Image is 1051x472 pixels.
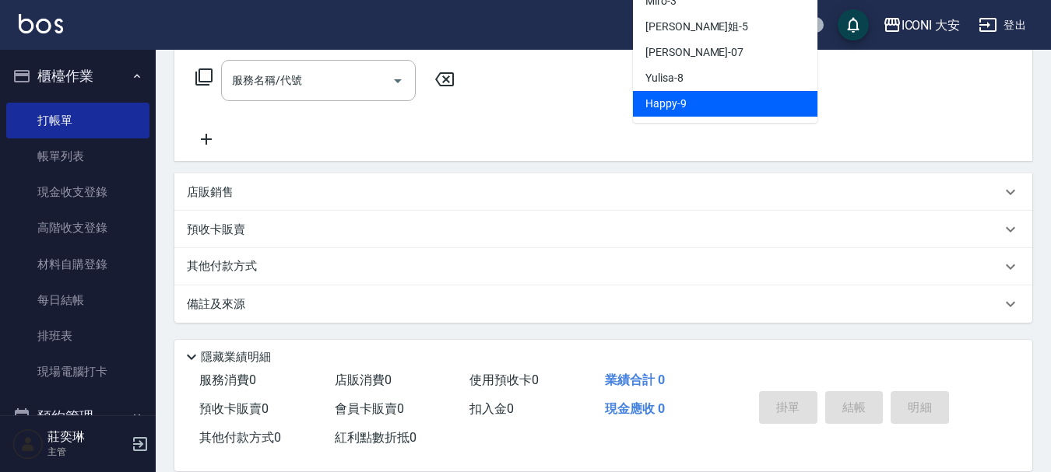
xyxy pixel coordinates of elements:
a: 現場電腦打卡 [6,354,149,390]
span: 店販消費 0 [335,372,392,387]
div: 備註及來源 [174,285,1032,323]
span: 服務消費 0 [199,372,256,387]
p: 預收卡販賣 [187,222,245,238]
img: Logo [19,14,63,33]
span: Yulisa -8 [645,70,684,86]
p: 主管 [47,445,127,459]
span: 會員卡販賣 0 [335,401,404,416]
a: 高階收支登錄 [6,210,149,246]
a: 帳單列表 [6,138,149,174]
div: 店販銷售 [174,173,1032,211]
span: 紅利點數折抵 0 [335,430,417,445]
a: 現金收支登錄 [6,174,149,210]
p: 備註及來源 [187,296,245,313]
p: 隱藏業績明細 [201,349,271,365]
button: ICONI 大安 [877,9,967,41]
a: 排班表 [6,318,149,354]
button: 登出 [972,11,1032,40]
span: 使用預收卡 0 [469,372,539,387]
span: 其他付款方式 0 [199,430,281,445]
span: 扣入金 0 [469,401,514,416]
button: save [838,9,869,40]
div: 預收卡販賣 [174,211,1032,248]
a: 材料自購登錄 [6,246,149,282]
p: 其他付款方式 [187,258,265,275]
span: 業績合計 0 [605,372,665,387]
span: [PERSON_NAME] -07 [645,44,743,61]
img: Person [12,428,44,460]
a: 打帳單 [6,103,149,138]
p: 店販銷售 [187,184,234,201]
button: Open [385,68,410,93]
span: 現金應收 0 [605,401,665,416]
div: 其他付款方式 [174,248,1032,285]
button: 櫃檯作業 [6,56,149,96]
span: [PERSON_NAME]姐 -5 [645,19,748,35]
h5: 莊奕琳 [47,429,127,445]
span: Happy -9 [645,96,687,112]
span: 預收卡販賣 0 [199,401,269,416]
a: 每日結帳 [6,282,149,318]
div: ICONI 大安 [902,16,961,35]
button: 預約管理 [6,397,149,437]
